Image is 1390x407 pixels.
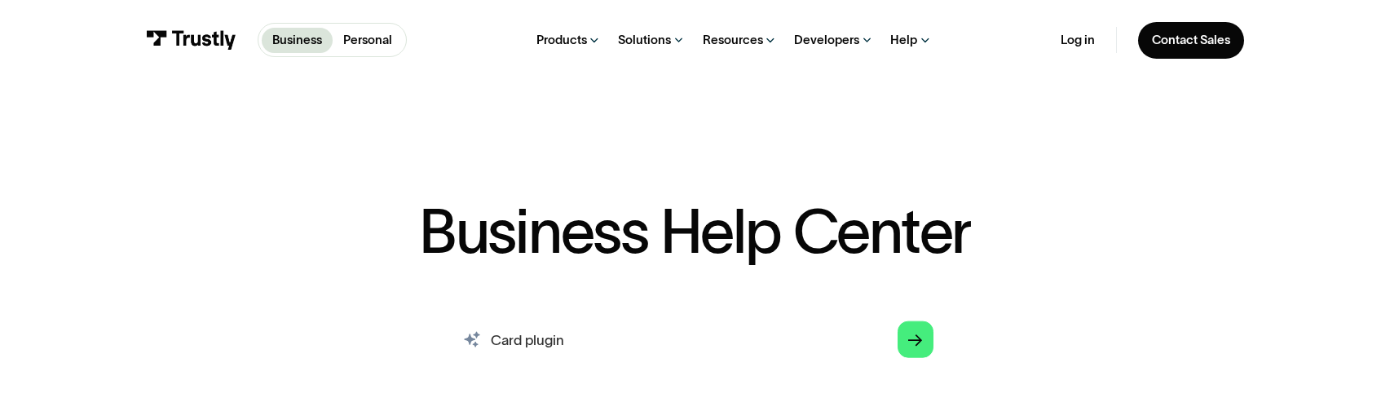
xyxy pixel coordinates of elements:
form: Search [442,312,947,367]
img: Trustly Logo [146,30,236,50]
p: Personal [343,31,392,49]
h1: Business Help Center [419,201,971,263]
div: Help [890,32,917,47]
div: Solutions [618,32,671,47]
p: Business [272,31,322,49]
a: Personal [333,28,403,53]
div: Developers [794,32,859,47]
a: Log in [1061,32,1095,47]
div: Resources [703,32,763,47]
input: search [442,312,947,367]
div: Products [536,32,587,47]
div: Contact Sales [1152,32,1230,47]
a: Business [262,28,333,53]
a: Contact Sales [1138,22,1244,59]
